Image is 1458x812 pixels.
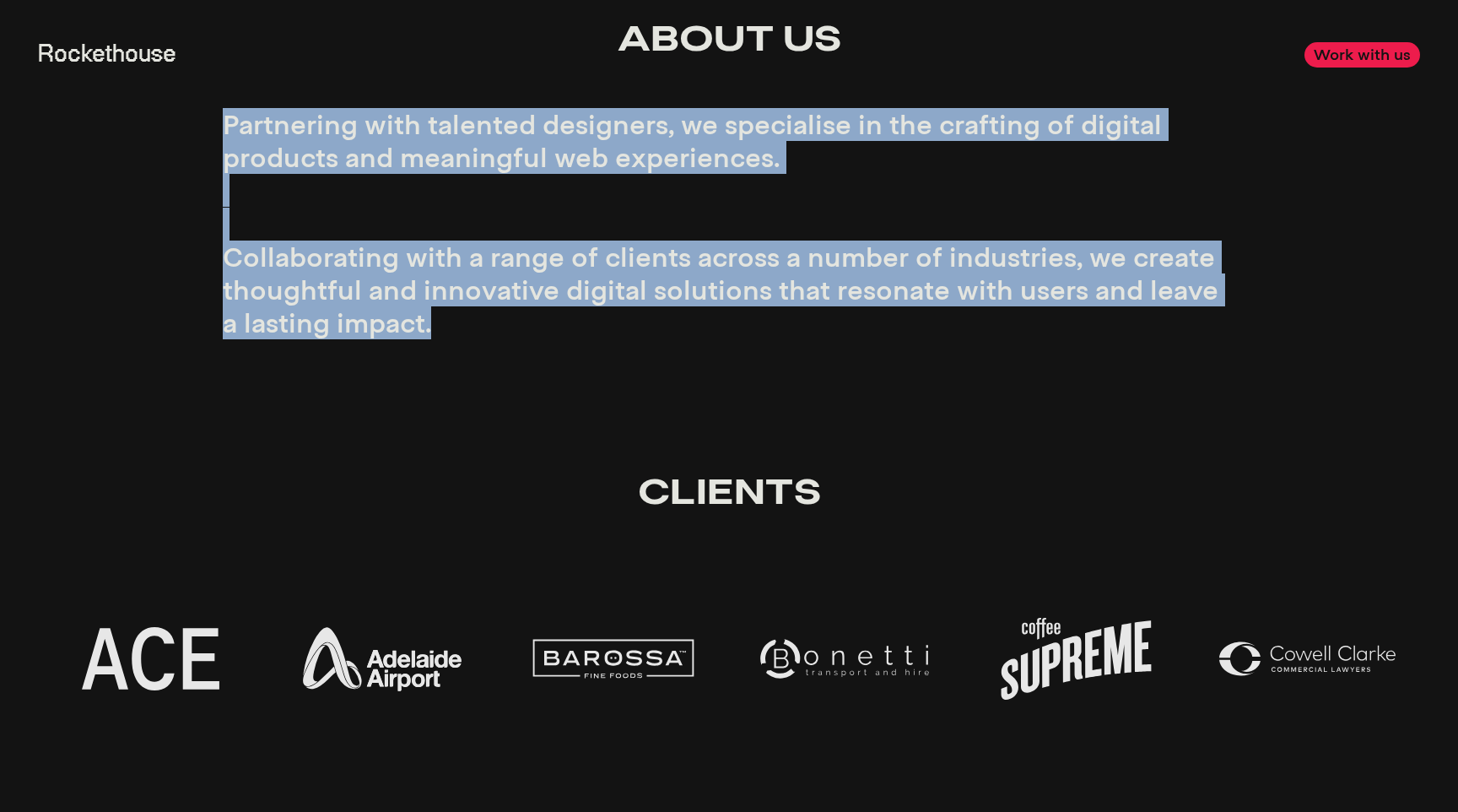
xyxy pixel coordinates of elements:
[54,562,247,755] img: Adelaide Contemporary Experimental
[1304,42,1420,67] a: Work with us
[38,43,176,67] a: Rockethouse
[516,562,710,755] img: Barossa Fine Foods
[223,108,1235,339] p: Partnering with talented designers, we specialise in the crafting of digital products and meaning...
[980,562,1173,755] img: Coffee Supreme
[285,562,478,755] img: Adelaide Airport
[748,562,941,755] img: Bonetti Transport and Hire
[638,472,821,513] span: Clients
[1211,562,1404,755] img: Cowell Clarke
